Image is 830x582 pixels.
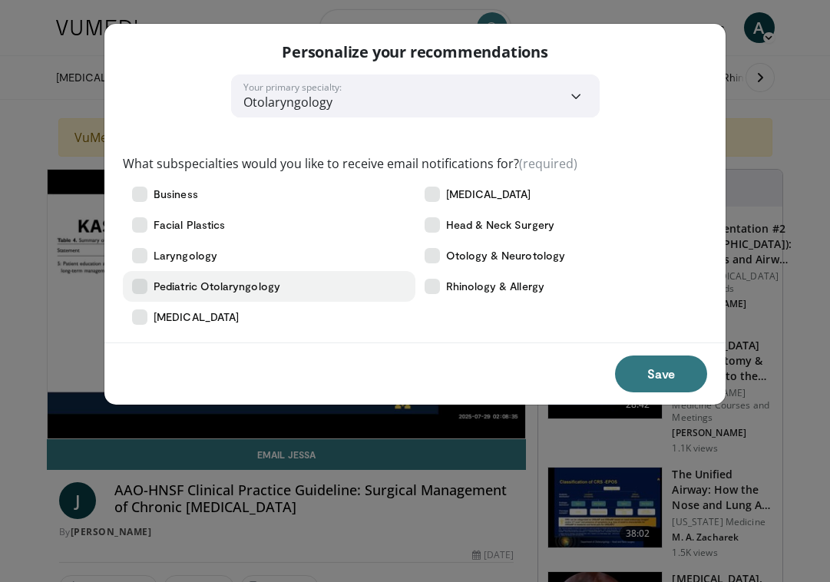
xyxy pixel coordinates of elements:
[154,279,280,294] span: Pediatric Otolaryngology
[519,155,577,172] span: (required)
[282,42,548,62] p: Personalize your recommendations
[446,248,565,263] span: Otology & Neurotology
[446,187,531,202] span: [MEDICAL_DATA]
[615,355,707,392] button: Save
[446,279,544,294] span: Rhinology & Allergy
[154,217,225,233] span: Facial Plastics
[154,309,239,325] span: [MEDICAL_DATA]
[154,248,217,263] span: Laryngology
[154,187,198,202] span: Business
[123,154,577,173] label: What subspecialties would you like to receive email notifications for?
[446,217,554,233] span: Head & Neck Surgery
